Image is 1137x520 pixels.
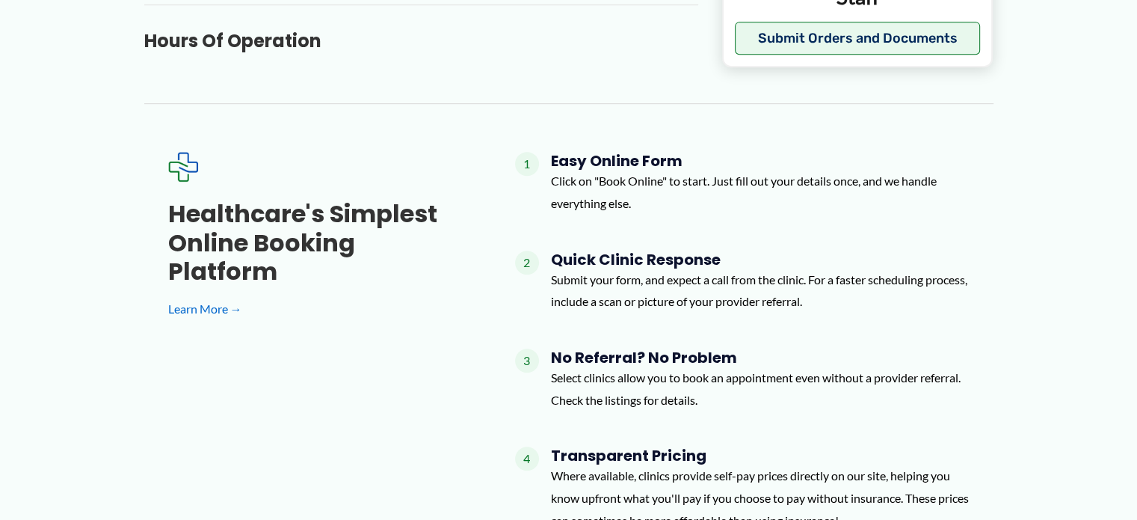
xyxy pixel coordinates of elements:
[551,251,970,269] h4: Quick Clinic Response
[515,447,539,471] span: 4
[551,170,970,214] p: Click on "Book Online" to start. Just fill out your details once, and we handle everything else.
[551,447,970,465] h4: Transparent Pricing
[551,152,970,170] h4: Easy Online Form
[551,349,970,367] h4: No Referral? No Problem
[515,251,539,275] span: 2
[551,269,970,313] p: Submit your form, and expect a call from the clinic. For a faster scheduling process, include a s...
[515,152,539,176] span: 1
[168,200,467,286] h3: Healthcare's simplest online booking platform
[515,349,539,373] span: 3
[551,367,970,411] p: Select clinics allow you to book an appointment even without a provider referral. Check the listi...
[168,298,467,320] a: Learn More →
[144,29,698,52] h3: Hours of Operation
[735,22,981,55] button: Submit Orders and Documents
[168,152,198,182] img: Expected Healthcare Logo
